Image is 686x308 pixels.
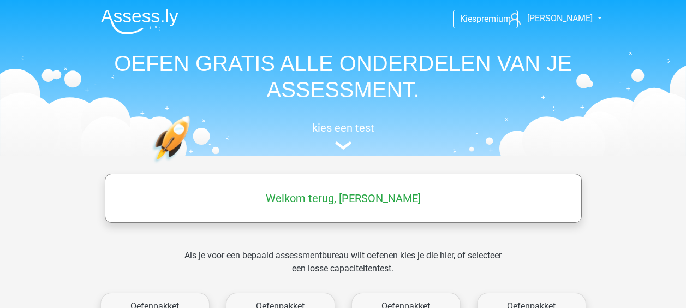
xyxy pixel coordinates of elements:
a: Kiespremium [454,11,517,26]
span: Kies [460,14,476,24]
img: Assessly [101,9,178,34]
img: assessment [335,141,351,150]
h5: Welkom terug, [PERSON_NAME] [110,192,576,205]
h1: OEFEN GRATIS ALLE ONDERDELEN VAN JE ASSESSMENT. [92,50,594,103]
a: [PERSON_NAME] [504,12,594,25]
div: Als je voor een bepaald assessmentbureau wilt oefenen kies je die hier, of selecteer een losse ca... [176,249,510,288]
img: oefenen [152,116,232,215]
span: [PERSON_NAME] [527,13,593,23]
span: premium [476,14,511,24]
a: kies een test [92,121,594,150]
h5: kies een test [92,121,594,134]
